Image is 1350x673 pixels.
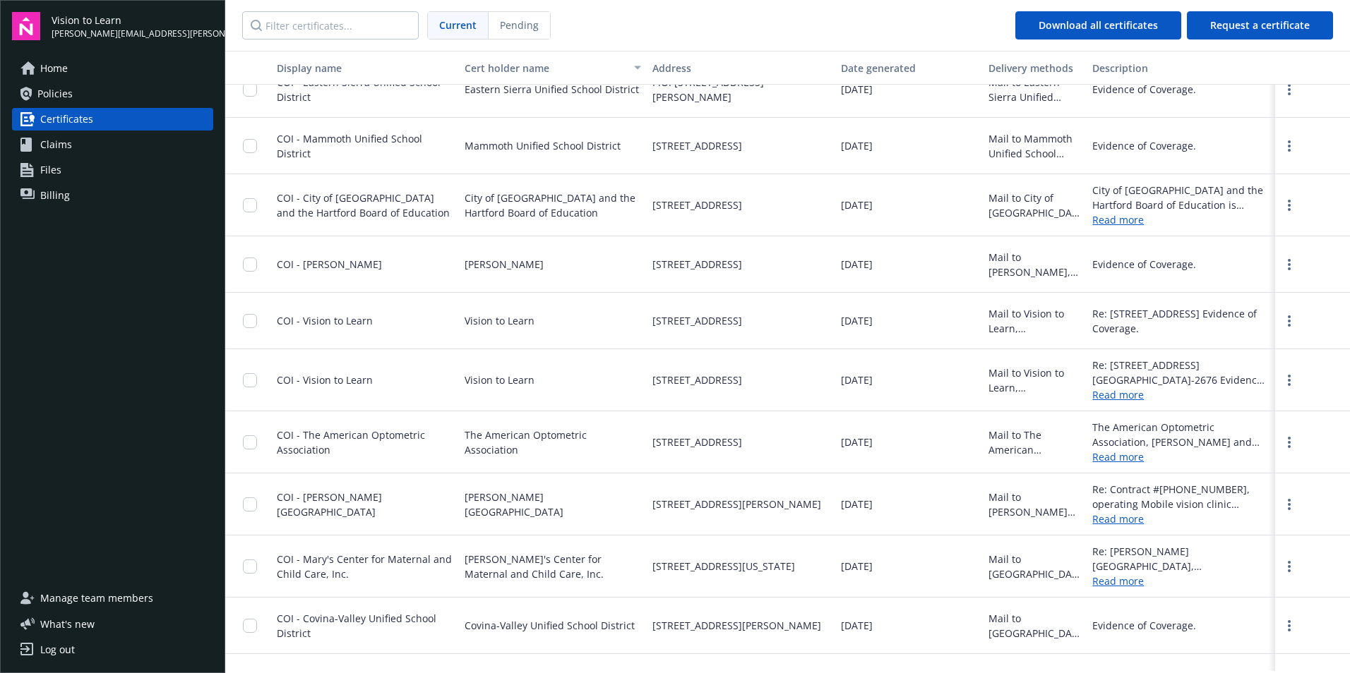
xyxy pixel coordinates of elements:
[465,190,641,220] span: City of [GEOGRAPHIC_DATA] and the Hartford Board of Education
[277,75,441,104] span: COI - Eastern Sierra Unified School District
[40,108,93,131] span: Certificates
[1281,617,1298,634] a: more
[652,313,742,328] span: [STREET_ADDRESS]
[652,497,821,511] span: [STREET_ADDRESS][PERSON_NAME]
[277,257,382,271] span: COI - [PERSON_NAME]
[841,618,873,633] span: [DATE]
[1092,544,1269,574] div: Re: [PERSON_NAME][GEOGRAPHIC_DATA], [STREET_ADDRESS][US_STATE]. Evidence of Coverage.
[243,373,257,387] input: Toggle Row Selected
[652,138,742,153] span: [STREET_ADDRESS]
[465,82,639,97] span: Eastern Sierra Unified School District
[489,12,550,39] span: Pending
[1092,618,1196,633] div: Evidence of Coverage.
[465,490,641,519] span: [PERSON_NAME][GEOGRAPHIC_DATA]
[277,191,450,219] span: COI - City of [GEOGRAPHIC_DATA] and the Hartford Board of Education
[12,12,40,40] img: navigator-logo.svg
[12,587,213,610] a: Manage team members
[40,184,70,207] span: Billing
[12,184,213,207] a: Billing
[40,57,68,80] span: Home
[835,51,983,85] button: Date generated
[652,75,829,104] span: P.O. [STREET_ADDRESS][PERSON_NAME]
[1092,358,1269,387] div: Re: [STREET_ADDRESS] [GEOGRAPHIC_DATA]-2676 Evidence of Coverage.
[277,61,453,75] div: Display name
[1092,420,1269,449] div: The American Optometric Association, [PERSON_NAME] and Minneapolis Convention Center are included...
[988,61,1081,75] div: Delivery methods
[988,131,1081,161] div: Mail to Mammoth Unified School District , [STREET_ADDRESS]
[1092,449,1269,464] a: Read more
[1092,387,1269,402] a: Read more
[1281,558,1298,575] a: more
[242,11,419,40] input: Filter certificates...
[1281,496,1298,513] a: more
[841,82,873,97] span: [DATE]
[988,365,1081,395] div: Mail to Vision to Learn, [STREET_ADDRESS]
[465,257,544,272] span: [PERSON_NAME]
[465,372,534,387] span: Vision to Learn
[465,61,626,75] div: Cert holder name
[1092,574,1269,588] a: Read more
[277,373,373,387] span: COI - Vision to Learn
[1281,256,1298,273] a: more
[12,617,117,631] button: What's new
[12,83,213,105] a: Policies
[40,159,61,181] span: Files
[1092,183,1269,212] div: City of [GEOGRAPHIC_DATA] and the Hartford Board of Education is included as an additional insure...
[465,618,635,633] span: Covina-Valley Unified School District
[1187,11,1333,40] button: Request a certificate
[277,552,452,581] span: COI - Mary's Center for Maternal and Child Care, Inc.
[465,552,641,581] span: [PERSON_NAME]'s Center for Maternal and Child Care, Inc.
[988,190,1081,220] div: Mail to City of [GEOGRAPHIC_DATA] and the Hartford Board of Education, [STREET_ADDRESS]
[271,51,459,85] button: Display name
[465,313,534,328] span: Vision to Learn
[1087,51,1274,85] button: Description
[988,490,1081,519] div: Mail to [PERSON_NAME][GEOGRAPHIC_DATA], [STREET_ADDRESS][PERSON_NAME]
[12,159,213,181] a: Files
[459,51,647,85] button: Cert holder name
[652,198,742,212] span: [STREET_ADDRESS]
[1281,138,1298,154] a: more
[52,12,213,40] button: Vision to Learn[PERSON_NAME][EMAIL_ADDRESS][PERSON_NAME][DOMAIN_NAME]
[40,587,153,610] span: Manage team members
[841,313,873,328] span: [DATE]
[1092,212,1269,227] a: Read more
[12,133,213,156] a: Claims
[647,51,835,85] button: Address
[1092,257,1196,272] div: Evidence of Coverage.
[652,618,821,633] span: [STREET_ADDRESS][PERSON_NAME]
[37,83,73,105] span: Policies
[1281,197,1298,214] a: more
[1281,372,1298,389] a: more
[52,28,213,40] span: [PERSON_NAME][EMAIL_ADDRESS][PERSON_NAME][DOMAIN_NAME]
[243,257,257,272] input: Toggle Row Selected
[243,83,257,97] input: Toggle Row Selected
[243,435,257,449] input: Toggle Row Selected
[841,372,873,387] span: [DATE]
[243,139,257,153] input: Toggle Row Selected
[841,61,977,75] div: Date generated
[841,198,873,212] span: [DATE]
[277,490,382,519] span: COI - [PERSON_NAME][GEOGRAPHIC_DATA]
[652,559,795,574] span: [STREET_ADDRESS][US_STATE]
[243,198,257,212] input: Toggle Row Selected
[1092,138,1196,153] div: Evidence of Coverage.
[988,75,1081,104] div: Mail to Eastern Sierra Unified School District , P.O. [STREET_ADDRESS][PERSON_NAME]
[40,133,72,156] span: Claims
[52,13,213,28] span: Vision to Learn
[652,435,742,449] span: [STREET_ADDRESS]
[277,612,436,640] span: COI - Covina-Valley Unified School District
[12,108,213,131] a: Certificates
[1092,511,1269,526] a: Read more
[465,138,621,153] span: Mammoth Unified School District
[988,552,1081,581] div: Mail to [GEOGRAPHIC_DATA] for Maternal and Child Care, Inc., [STREET_ADDRESS][US_STATE]
[465,428,641,457] span: The American Optometric Association
[988,306,1081,336] div: Mail to Vision to Learn, [STREET_ADDRESS]
[1281,313,1298,329] a: more
[243,559,257,574] input: Toggle Row Selected
[988,611,1081,641] div: Mail to [GEOGRAPHIC_DATA], [STREET_ADDRESS][PERSON_NAME]
[40,617,95,631] span: What ' s new
[40,638,75,661] div: Log out
[841,497,873,511] span: [DATE]
[1281,81,1298,98] a: more
[1039,12,1158,39] div: Download all certificates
